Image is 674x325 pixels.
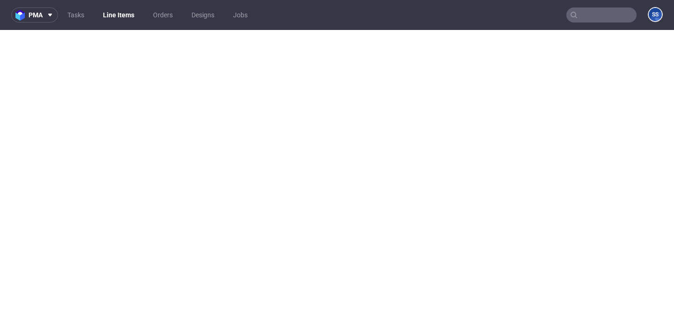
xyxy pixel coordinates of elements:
img: logo [15,10,29,21]
a: Line Items [97,7,140,22]
a: Designs [186,7,220,22]
button: pma [11,7,58,22]
figcaption: SS [649,8,662,21]
span: pma [29,12,43,18]
a: Jobs [227,7,253,22]
a: Orders [147,7,178,22]
a: Tasks [62,7,90,22]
